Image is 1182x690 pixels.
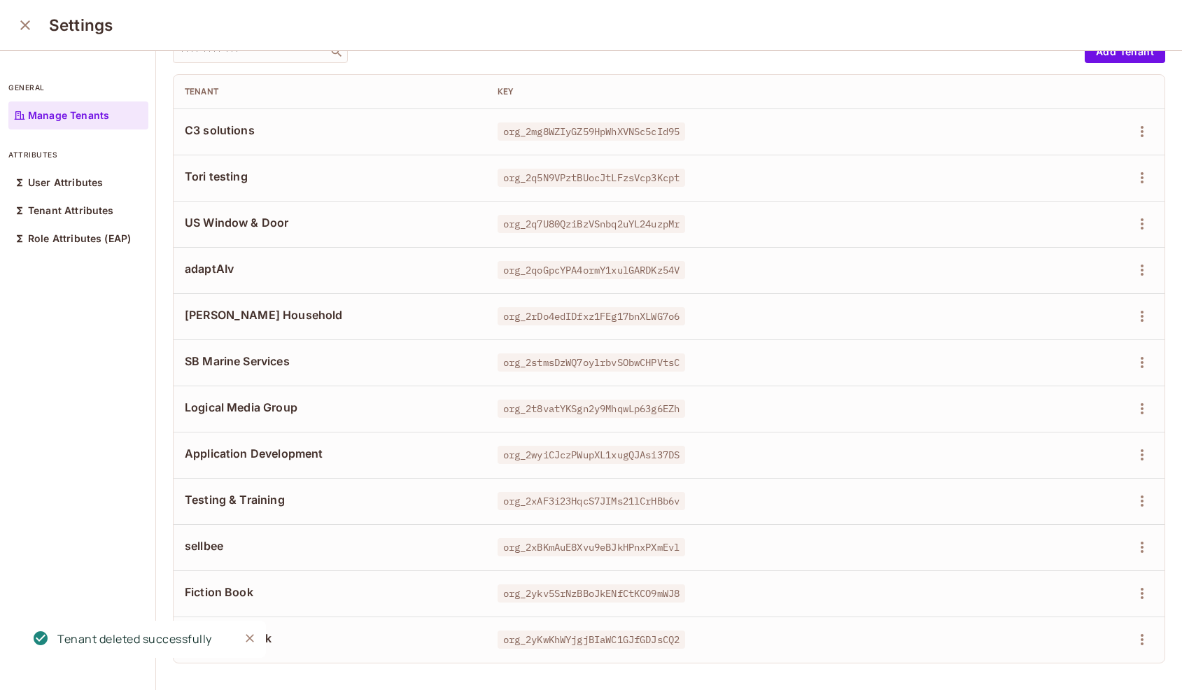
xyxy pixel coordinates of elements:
div: Key [498,86,1034,97]
span: org_2mg8WZIyGZ59HpWhXVNSc5cId95 [498,122,686,141]
span: org_2stmsDzWQ7oylrbvSObwCHPVtsC [498,353,686,372]
p: attributes [8,149,148,160]
span: adaptAIv [185,261,475,276]
div: Tenant deleted successfully [57,631,212,648]
span: org_2xAF3i23HqcS7JIMs21lCrHBb6v [498,492,686,510]
span: Fiction Book [185,584,475,600]
p: Role Attributes (EAP) [28,233,131,244]
span: US Window & Door [185,215,475,230]
button: Add Tenant [1085,41,1165,63]
div: Tenant [185,86,475,97]
span: sellbee [185,538,475,554]
p: Tenant Attributes [28,205,114,216]
span: Logical Media Group [185,400,475,415]
p: User Attributes [28,177,103,188]
span: SB Marine Services [185,353,475,369]
span: org_2q7U80QziBzVSnbq2uYL24uzpMr [498,215,686,233]
span: [PERSON_NAME] Household [185,307,475,323]
p: general [8,82,148,93]
button: Close [239,628,260,649]
span: Marketing Book [185,631,475,646]
span: Testing & Training [185,492,475,507]
span: org_2yKwKhWYjgjBIaWC1GJfGDJsCQ2 [498,631,686,649]
span: org_2qoGpcYPA4ormY1xulGARDKz54V [498,261,686,279]
span: org_2xBKmAuE8Xvu9eBJkHPnxPXmEvl [498,538,686,556]
span: org_2rDo4edIDfxz1FEg17bnXLWG7o6 [498,307,686,325]
span: org_2q5N9VPztBUocJtLFzsVcp3Kcpt [498,169,686,187]
span: C3 solutions [185,122,475,138]
button: close [11,11,39,39]
span: org_2t8vatYKSgn2y9MhqwLp63g6EZh [498,400,686,418]
span: Application Development [185,446,475,461]
span: org_2ykv5SrNzBBoJkENfCtKCO9mWJ8 [498,584,686,603]
p: Manage Tenants [28,110,109,121]
h3: Settings [49,15,113,35]
span: org_2wyiCJczPWupXL1xugQJAsi37DS [498,446,686,464]
span: Tori testing [185,169,475,184]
